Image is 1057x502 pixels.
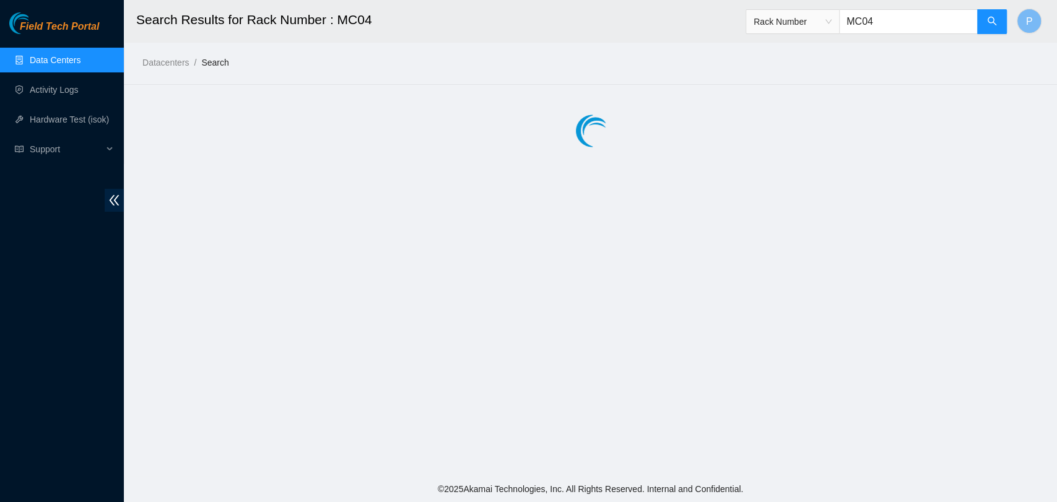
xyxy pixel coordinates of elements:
img: Akamai Technologies [9,12,63,34]
span: search [987,16,997,28]
a: Activity Logs [30,85,79,95]
footer: © 2025 Akamai Technologies, Inc. All Rights Reserved. Internal and Confidential. [124,476,1057,502]
span: Support [30,137,103,162]
a: Hardware Test (isok) [30,115,109,124]
a: Search [201,58,228,67]
span: Field Tech Portal [20,21,99,33]
span: P [1026,14,1033,29]
a: Akamai TechnologiesField Tech Portal [9,22,99,38]
span: Rack Number [754,12,832,31]
button: P [1017,9,1042,33]
span: / [194,58,196,67]
span: read [15,145,24,154]
button: search [977,9,1007,34]
a: Data Centers [30,55,80,65]
a: Datacenters [142,58,189,67]
span: double-left [105,189,124,212]
input: Enter text here... [839,9,978,34]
